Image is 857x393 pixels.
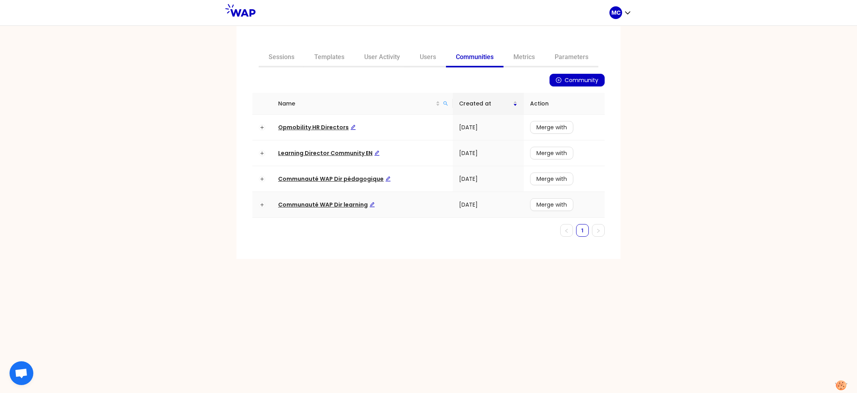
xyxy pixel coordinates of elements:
[369,202,375,207] span: edit
[453,166,524,192] td: [DATE]
[374,150,380,156] span: edit
[385,176,391,182] span: edit
[304,48,354,67] a: Templates
[536,123,567,132] span: Merge with
[611,9,621,17] p: MC
[576,224,588,236] a: 1
[278,201,375,209] a: Communauté WAP Dir learningEdit
[350,125,356,130] span: edit
[453,192,524,218] td: [DATE]
[443,101,448,106] span: search
[410,48,446,67] a: Users
[503,48,545,67] a: Metrics
[442,98,450,109] span: search
[524,93,605,115] th: Action
[453,115,524,140] td: [DATE]
[545,48,598,67] a: Parameters
[259,124,265,130] button: Expand row
[278,149,380,157] span: Learning Director Community EN
[278,175,391,183] span: Communauté WAP Dir pédagogique
[550,74,605,86] button: plus-circleCommunity
[10,361,33,385] div: Ouvrir le chat
[354,48,410,67] a: User Activity
[259,201,265,208] button: Expand row
[530,173,573,185] button: Merge with
[530,198,573,211] button: Merge with
[609,6,632,19] button: MC
[536,174,567,183] span: Merge with
[278,99,436,108] span: Name
[259,48,304,67] a: Sessions
[278,175,391,183] a: Communauté WAP Dir pédagogiqueEdit
[278,123,356,131] a: Opmobility HR DirectorsEdit
[592,224,605,237] li: Next Page
[350,123,356,132] div: Edit
[565,76,598,84] span: Community
[556,77,561,84] span: plus-circle
[374,149,380,157] div: Edit
[278,123,356,131] span: Opmobility HR Directors
[259,150,265,156] button: Expand row
[369,200,375,209] div: Edit
[592,224,605,237] button: right
[536,200,567,209] span: Merge with
[564,228,569,233] span: left
[446,48,503,67] a: Communities
[530,121,573,134] button: Merge with
[576,224,589,237] li: 1
[536,149,567,157] span: Merge with
[259,176,265,182] button: Expand row
[278,201,375,209] span: Communauté WAP Dir learning
[560,224,573,237] li: Previous Page
[385,174,391,183] div: Edit
[560,224,573,237] button: left
[530,147,573,159] button: Merge with
[459,99,513,108] span: Created at
[278,149,380,157] a: Learning Director Community ENEdit
[453,140,524,166] td: [DATE]
[596,228,601,233] span: right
